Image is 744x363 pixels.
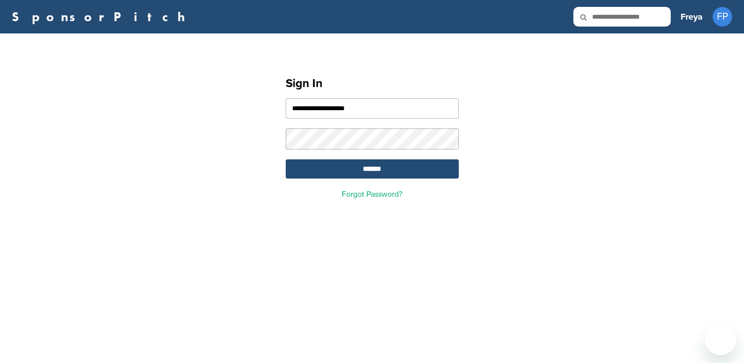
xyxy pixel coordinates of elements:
h1: Sign In [286,75,459,92]
a: Freya [681,6,703,28]
h3: Freya [681,10,703,24]
span: FP [713,7,732,27]
iframe: Button to launch messaging window [705,324,736,355]
a: SponsorPitch [12,10,191,23]
a: Forgot Password? [342,189,402,199]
